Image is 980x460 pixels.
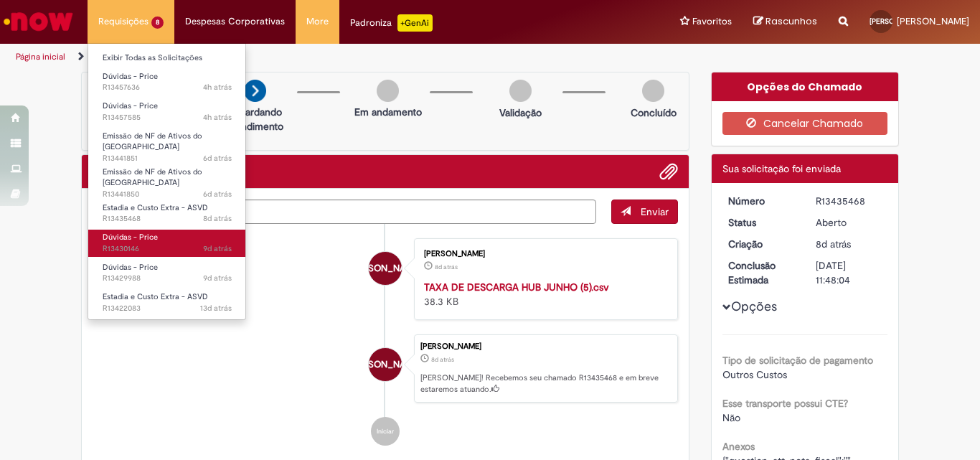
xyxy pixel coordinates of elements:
span: R13441850 [103,189,232,200]
span: Despesas Corporativas [185,14,285,29]
b: Esse transporte possui CTE? [722,397,848,410]
span: 6d atrás [203,189,232,200]
span: Sua solicitação foi enviada [722,162,841,175]
span: [PERSON_NAME] [897,15,969,27]
span: 9d atrás [203,273,232,283]
span: Dúvidas - Price [103,71,158,82]
span: 8 [151,17,164,29]
div: Aberto [816,215,882,230]
span: Emissão de NF de Ativos do [GEOGRAPHIC_DATA] [103,131,202,153]
span: Emissão de NF de Ativos do [GEOGRAPHIC_DATA] [103,166,202,189]
span: Outros Custos [722,368,787,381]
span: 9d atrás [203,243,232,254]
span: R13422083 [103,303,232,314]
span: 8d atrás [431,355,454,364]
div: [PERSON_NAME] [424,250,663,258]
dt: Conclusão Estimada [717,258,806,287]
span: R13457585 [103,112,232,123]
span: [PERSON_NAME] [349,347,421,382]
span: 4h atrás [203,112,232,123]
span: Rascunhos [765,14,817,28]
textarea: Digite sua mensagem aqui... [93,200,596,224]
div: R13435468 [816,194,882,208]
p: Concluído [631,105,677,120]
time: 19/08/2025 17:36:18 [203,243,232,254]
span: R13441851 [103,153,232,164]
span: R13430146 [103,243,232,255]
time: 23/08/2025 11:24:26 [203,189,232,200]
span: 8d atrás [435,263,458,271]
li: Joao Barbosa de Oliveira [93,334,678,403]
span: 6d atrás [203,153,232,164]
a: Rascunhos [753,15,817,29]
img: img-circle-grey.png [509,80,532,102]
dt: Status [717,215,806,230]
span: 13d atrás [200,303,232,314]
div: Opções do Chamado [712,72,899,101]
button: Enviar [611,200,678,224]
a: TAXA DE DESCARGA HUB JUNHO (5).csv [424,281,609,294]
dt: Número [717,194,806,208]
time: 15/08/2025 20:19:06 [200,303,232,314]
div: Joao Barbosa de Oliveira [369,348,402,381]
p: Aguardando atendimento [220,105,290,133]
img: img-circle-grey.png [377,80,399,102]
span: R13429988 [103,273,232,284]
a: Exibir Todas as Solicitações [88,50,246,66]
div: [PERSON_NAME] [420,342,670,351]
dt: Criação [717,237,806,251]
div: Padroniza [350,14,433,32]
span: 8d atrás [816,238,851,250]
div: Joao Barbosa de Oliveira [369,252,402,285]
span: Dúvidas - Price [103,100,158,111]
span: Enviar [641,205,669,218]
a: Aberto R13430146 : Dúvidas - Price [88,230,246,256]
span: R13457636 [103,82,232,93]
a: Aberto R13457585 : Dúvidas - Price [88,98,246,125]
span: More [306,14,329,29]
img: arrow-next.png [244,80,266,102]
div: 21/08/2025 10:48:00 [816,237,882,251]
ul: Trilhas de página [11,44,643,70]
a: Aberto R13441850 : Emissão de NF de Ativos do ASVD [88,164,246,195]
button: Adicionar anexos [659,162,678,181]
time: 28/08/2025 12:41:24 [203,82,232,93]
span: 8d atrás [203,213,232,224]
a: Aberto R13441851 : Emissão de NF de Ativos do ASVD [88,128,246,159]
time: 21/08/2025 10:48:00 [816,238,851,250]
div: 38.3 KB [424,280,663,309]
span: [PERSON_NAME] [349,251,421,286]
button: Cancelar Chamado [722,112,888,135]
ul: Requisições [88,43,246,320]
img: img-circle-grey.png [642,80,664,102]
time: 19/08/2025 17:11:20 [203,273,232,283]
img: ServiceNow [1,7,75,36]
time: 21/08/2025 10:48:00 [431,355,454,364]
a: Aberto R13429988 : Dúvidas - Price [88,260,246,286]
span: R13435468 [103,213,232,225]
span: Não [722,411,740,424]
span: Favoritos [692,14,732,29]
div: [DATE] 11:48:04 [816,258,882,287]
p: Validação [499,105,542,120]
span: Dúvidas - Price [103,232,158,243]
span: Dúvidas - Price [103,262,158,273]
p: +GenAi [397,14,433,32]
time: 28/08/2025 12:28:38 [203,112,232,123]
p: Em andamento [354,105,422,119]
a: Aberto R13422083 : Estadia e Custo Extra - ASVD [88,289,246,316]
span: [PERSON_NAME] [870,17,925,26]
p: [PERSON_NAME]! Recebemos seu chamado R13435468 e em breve estaremos atuando. [420,372,670,395]
a: Aberto R13457636 : Dúvidas - Price [88,69,246,95]
span: 4h atrás [203,82,232,93]
span: Requisições [98,14,149,29]
a: Aberto R13435468 : Estadia e Custo Extra - ASVD [88,200,246,227]
time: 23/08/2025 11:25:24 [203,153,232,164]
a: Página inicial [16,51,65,62]
b: Tipo de solicitação de pagamento [722,354,873,367]
b: Anexos [722,440,755,453]
span: Estadia e Custo Extra - ASVD [103,291,208,302]
span: Estadia e Custo Extra - ASVD [103,202,208,213]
